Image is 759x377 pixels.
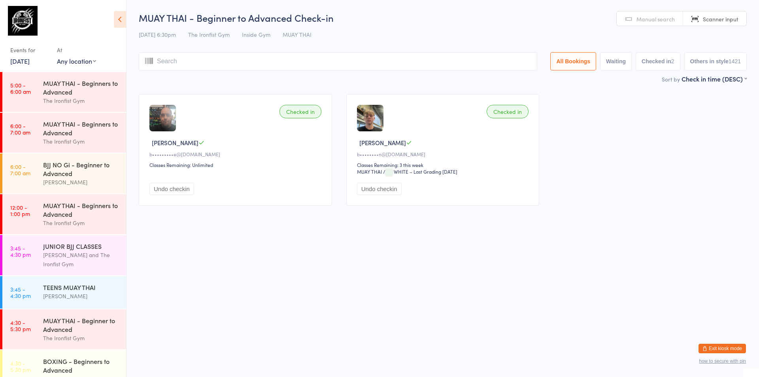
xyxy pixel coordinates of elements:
[43,178,119,187] div: [PERSON_NAME]
[10,163,30,176] time: 6:00 - 7:00 am
[10,44,49,57] div: Events for
[242,30,270,38] span: Inside Gym
[43,242,119,250] div: JUNIOR BJJ CLASSES
[149,151,324,157] div: b•••••••••e@[DOMAIN_NAME]
[10,286,31,299] time: 3:45 - 4:30 pm
[10,57,30,65] a: [DATE]
[43,250,119,269] div: [PERSON_NAME] and The Ironfist Gym
[43,357,119,374] div: BOXING - Beginners to Advanced
[357,151,531,157] div: b••••••••n@[DOMAIN_NAME]
[43,119,119,137] div: MUAY THAI - Beginners to Advanced
[43,79,119,96] div: MUAY THAI - Beginners to Advanced
[636,15,675,23] span: Manual search
[550,52,596,70] button: All Bookings
[729,58,741,64] div: 1421
[43,218,119,227] div: The Ironfist Gym
[682,74,747,83] div: Check in time (DESC)
[10,360,31,373] time: 4:30 - 5:30 pm
[600,52,632,70] button: Waiting
[2,235,126,275] a: 3:45 -4:30 pmJUNIOR BJJ CLASSES[PERSON_NAME] and The Ironfist Gym
[671,58,674,64] div: 2
[57,44,96,57] div: At
[43,316,119,333] div: MUAY THAI - Beginner to Advanced
[662,75,680,83] label: Sort by
[10,245,31,258] time: 3:45 - 4:30 pm
[2,153,126,193] a: 6:00 -7:00 amBJJ NO Gi - Beginner to Advanced[PERSON_NAME]
[139,52,537,70] input: Search
[357,183,402,195] button: Undo checkin
[703,15,738,23] span: Scanner input
[43,137,119,146] div: The Ironfist Gym
[699,344,746,353] button: Exit kiosk mode
[487,105,529,118] div: Checked in
[10,204,30,217] time: 12:00 - 1:00 pm
[139,30,176,38] span: [DATE] 6:30pm
[149,161,324,168] div: Classes Remaining: Unlimited
[383,168,457,175] span: / WHITE – Last Grading [DATE]
[43,333,119,343] div: The Ironfist Gym
[699,358,746,364] button: how to secure with pin
[43,292,119,301] div: [PERSON_NAME]
[359,138,406,147] span: [PERSON_NAME]
[8,6,38,36] img: The Ironfist Gym
[43,96,119,105] div: The Ironfist Gym
[149,183,194,195] button: Undo checkin
[139,11,747,24] h2: MUAY THAI - Beginner to Advanced Check-in
[2,72,126,112] a: 5:00 -6:00 amMUAY THAI - Beginners to AdvancedThe Ironfist Gym
[43,283,119,292] div: TEENS MUAY THAI
[57,57,96,65] div: Any location
[2,309,126,349] a: 4:30 -5:30 pmMUAY THAI - Beginner to AdvancedThe Ironfist Gym
[43,201,119,218] div: MUAY THAI - Beginners to Advanced
[43,160,119,178] div: BJJ NO Gi - Beginner to Advanced
[684,52,747,70] button: Others in style1421
[10,123,30,135] time: 6:00 - 7:00 am
[10,319,31,332] time: 4:30 - 5:30 pm
[188,30,230,38] span: The Ironfist Gym
[10,82,31,95] time: 5:00 - 6:00 am
[2,276,126,309] a: 3:45 -4:30 pmTEENS MUAY THAI[PERSON_NAME]
[357,105,383,131] img: image1716186076.png
[357,161,531,168] div: Classes Remaining: 3 this week
[2,194,126,234] a: 12:00 -1:00 pmMUAY THAI - Beginners to AdvancedThe Ironfist Gym
[357,168,382,175] div: MUAY THAI
[2,113,126,153] a: 6:00 -7:00 amMUAY THAI - Beginners to AdvancedThe Ironfist Gym
[283,30,312,38] span: MUAY THAI
[279,105,321,118] div: Checked in
[636,52,680,70] button: Checked in2
[152,138,198,147] span: [PERSON_NAME]
[149,105,176,131] img: image1753688039.png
